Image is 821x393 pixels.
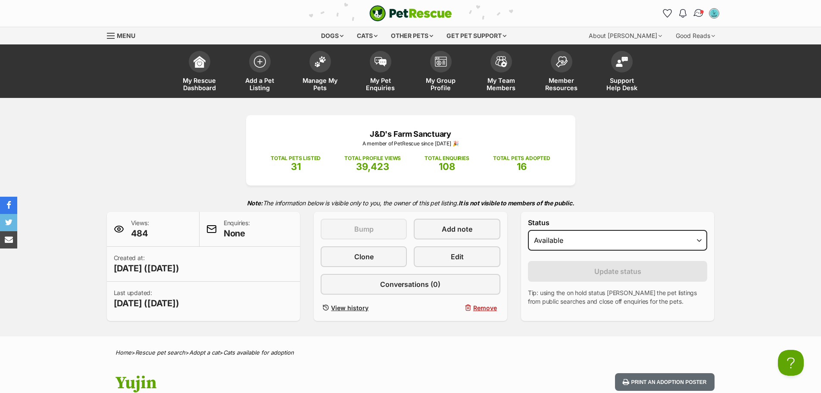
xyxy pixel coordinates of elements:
[442,224,472,234] span: Add note
[247,199,263,207] strong: Note:
[354,252,374,262] span: Clone
[361,77,400,91] span: My Pet Enquiries
[528,219,708,226] label: Status
[351,27,384,44] div: Cats
[710,9,718,18] img: Debbie Sims profile pic
[240,77,279,91] span: Add a Pet Listing
[259,128,562,140] p: J&D's Farm Sanctuary
[107,27,141,43] a: Menu
[531,47,592,98] a: Member Resources
[223,349,294,356] a: Cats available for adoption
[116,349,131,356] a: Home
[114,254,179,274] p: Created at:
[661,6,721,20] ul: Account quick links
[180,77,219,91] span: My Rescue Dashboard
[473,303,497,312] span: Remove
[670,27,721,44] div: Good Reads
[707,6,721,20] button: My account
[517,161,527,172] span: 16
[135,349,185,356] a: Rescue pet search
[451,252,464,262] span: Edit
[661,6,674,20] a: Favourites
[690,5,707,22] a: Conversations
[414,246,500,267] a: Edit
[528,289,708,306] p: Tip: using the on hold status [PERSON_NAME] the pet listings from public searches and close off e...
[471,47,531,98] a: My Team Members
[189,349,219,356] a: Adopt a cat
[350,47,411,98] a: My Pet Enquiries
[375,57,387,66] img: pet-enquiries-icon-7e3ad2cf08bfb03b45e93fb7055b45f3efa6380592205ae92323e6603595dc1f.svg
[556,56,568,68] img: member-resources-icon-8e73f808a243e03378d46382f2149f9095a855e16c252ad45f914b54edf8863c.svg
[94,349,727,356] div: > > >
[592,47,652,98] a: Support Help Desk
[354,224,374,234] span: Bump
[107,194,715,212] p: The information below is visible only to you, the owner of this pet listing.
[116,373,480,393] h1: Yujin
[385,27,439,44] div: Other pets
[493,154,550,162] p: TOTAL PETS ADOPTED
[259,140,562,148] p: A member of PetRescue since [DATE] 🎉
[679,9,686,18] img: notifications-46538b983faf8c2785f20acdc204bb7945ddae34d4c08c2a6579f10ce5e182be.svg
[459,199,574,207] strong: It is not visible to members of the public.
[440,27,512,44] div: Get pet support
[356,161,389,172] span: 39,423
[271,154,321,162] p: TOTAL PETS LISTED
[421,77,460,91] span: My Group Profile
[321,219,407,239] button: Bump
[693,8,704,19] img: chat-41dd97257d64d25036548639549fe6c8038ab92f7586957e7f3b1b290dea8141.svg
[615,373,714,391] button: Print an adoption poster
[435,57,447,67] img: group-profile-icon-3fa3cf56718a62981997c0bc7e787c4b2cf8bcc04b72c1350f741eb67cf2f40e.svg
[602,77,641,91] span: Support Help Desk
[411,47,471,98] a: My Group Profile
[194,56,206,68] img: dashboard-icon-eb2f2d2d3e046f16d808141f083e7271f6b2e854fb5c12c21221c1fb7104beca.svg
[114,297,179,309] span: [DATE] ([DATE])
[369,5,452,22] img: logo-cat-932fe2b9b8326f06289b0f2fb663e598f794de774fb13d1741a6617ecf9a85b4.svg
[425,154,469,162] p: TOTAL ENQUIRIES
[778,350,804,376] iframe: Help Scout Beacon - Open
[131,227,149,239] span: 484
[495,56,507,67] img: team-members-icon-5396bd8760b3fe7c0b43da4ab00e1e3bb1a5d9ba89233759b79545d2d3fc5d0d.svg
[344,154,401,162] p: TOTAL PROFILE VIEWS
[321,274,500,295] a: Conversations (0)
[224,219,250,239] p: Enquiries:
[315,27,350,44] div: Dogs
[321,246,407,267] a: Clone
[291,161,301,172] span: 31
[290,47,350,98] a: Manage My Pets
[414,302,500,314] button: Remove
[301,77,340,91] span: Manage My Pets
[114,289,179,309] p: Last updated:
[380,279,440,289] span: Conversations (0)
[616,57,628,67] img: help-desk-icon-fdf02630f3aa405de69fd3d07c3f3aa587a6932b1a1747fa1d2bba05be0121f9.svg
[321,302,407,314] a: View history
[169,47,230,98] a: My Rescue Dashboard
[230,47,290,98] a: Add a Pet Listing
[224,227,250,239] span: None
[114,262,179,274] span: [DATE] ([DATE])
[482,77,521,91] span: My Team Members
[254,56,266,68] img: add-pet-listing-icon-0afa8454b4691262ce3f59096e99ab1cd57d4a30225e0717b998d2c9b9846f56.svg
[117,32,135,39] span: Menu
[414,219,500,239] a: Add note
[131,219,149,239] p: Views:
[369,5,452,22] a: PetRescue
[314,56,326,67] img: manage-my-pets-icon-02211641906a0b7f246fdf0571729dbe1e7629f14944591b6c1af311fb30b64b.svg
[594,266,641,277] span: Update status
[542,77,581,91] span: Member Resources
[331,303,368,312] span: View history
[439,161,455,172] span: 108
[583,27,668,44] div: About [PERSON_NAME]
[676,6,690,20] button: Notifications
[528,261,708,282] button: Update status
